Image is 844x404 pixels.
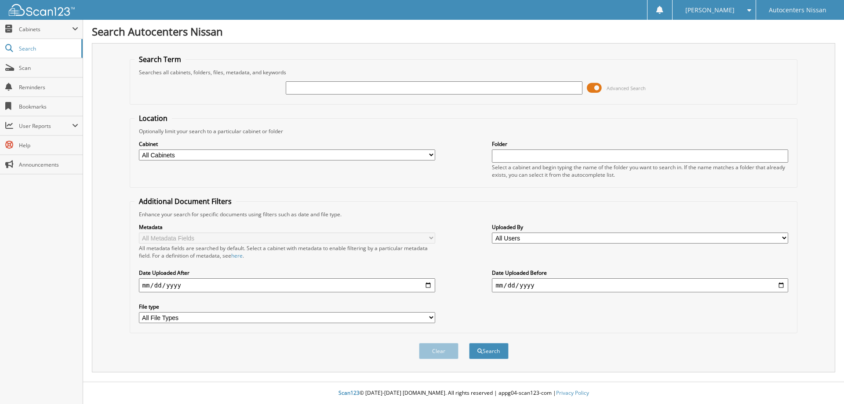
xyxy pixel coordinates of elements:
button: Search [469,343,509,359]
div: Optionally limit your search to a particular cabinet or folder [135,127,793,135]
div: Enhance your search for specific documents using filters such as date and file type. [135,211,793,218]
span: Bookmarks [19,103,78,110]
legend: Location [135,113,172,123]
label: Folder [492,140,788,148]
label: Metadata [139,223,435,231]
label: Date Uploaded Before [492,269,788,277]
label: Uploaded By [492,223,788,231]
legend: Additional Document Filters [135,197,236,206]
span: Announcements [19,161,78,168]
span: Help [19,142,78,149]
h1: Search Autocenters Nissan [92,24,835,39]
button: Clear [419,343,458,359]
span: Scan [19,64,78,72]
span: Scan123 [338,389,360,397]
div: All metadata fields are searched by default. Select a cabinet with metadata to enable filtering b... [139,244,435,259]
input: start [139,278,435,292]
a: here [231,252,243,259]
div: © [DATE]-[DATE] [DOMAIN_NAME]. All rights reserved | appg04-scan123-com | [83,382,844,404]
span: Autocenters Nissan [769,7,826,13]
span: Cabinets [19,25,72,33]
label: Cabinet [139,140,435,148]
span: Advanced Search [607,85,646,91]
div: Select a cabinet and begin typing the name of the folder you want to search in. If the name match... [492,164,788,178]
span: User Reports [19,122,72,130]
legend: Search Term [135,55,186,64]
span: Reminders [19,84,78,91]
div: Searches all cabinets, folders, files, metadata, and keywords [135,69,793,76]
label: File type [139,303,435,310]
img: scan123-logo-white.svg [9,4,75,16]
input: end [492,278,788,292]
a: Privacy Policy [556,389,589,397]
label: Date Uploaded After [139,269,435,277]
span: [PERSON_NAME] [685,7,735,13]
span: Search [19,45,77,52]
